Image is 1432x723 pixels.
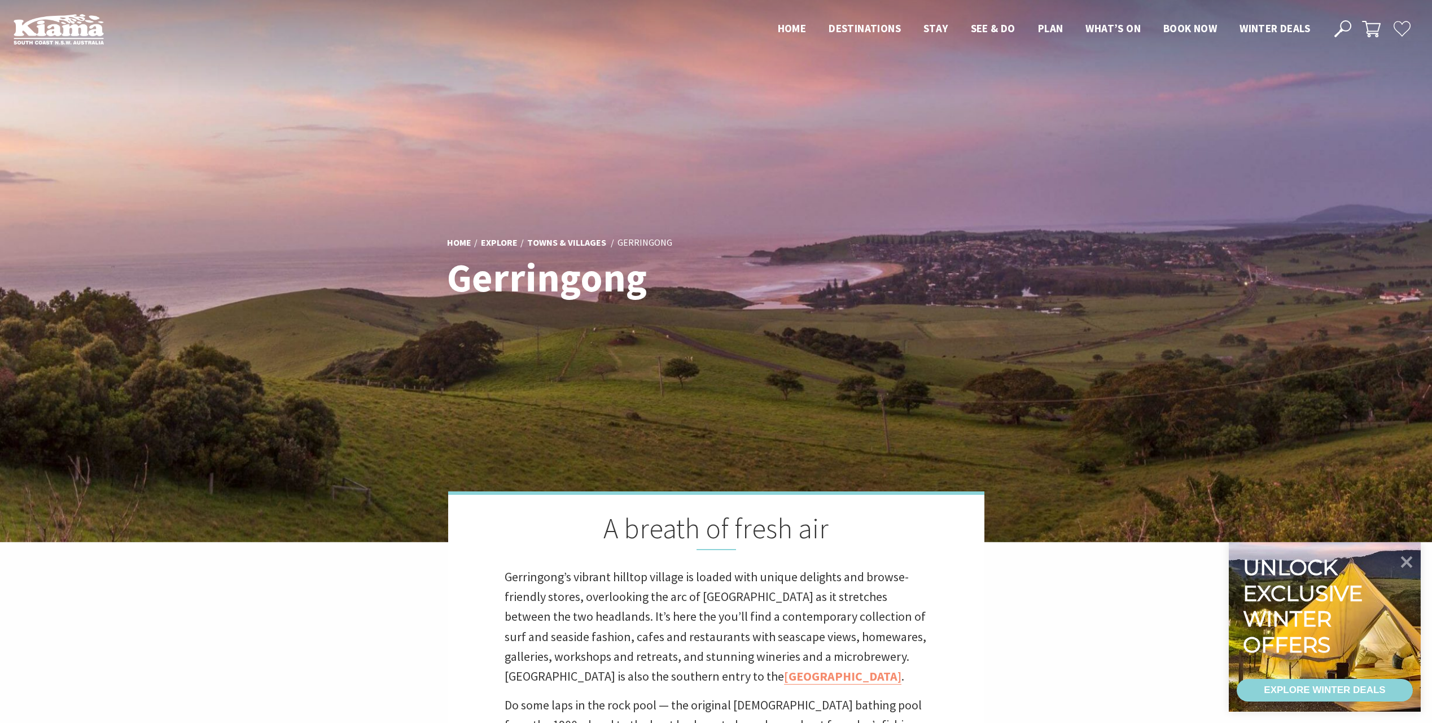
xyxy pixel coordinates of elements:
a: EXPLORE WINTER DEALS [1237,679,1413,702]
p: Gerringong’s vibrant hilltop village is loaded with unique delights and browse-friendly stores, o... [505,567,928,686]
div: EXPLORE WINTER DEALS [1264,679,1385,702]
span: Winter Deals [1240,21,1310,35]
a: Explore [481,237,518,249]
img: Kiama Logo [14,14,104,45]
nav: Main Menu [767,20,1321,38]
span: Plan [1038,21,1063,35]
a: Towns & Villages [527,237,606,249]
span: Stay [923,21,948,35]
a: Home [447,237,471,249]
h2: A breath of fresh air [505,512,928,550]
span: Destinations [829,21,901,35]
span: Home [778,21,807,35]
span: What’s On [1085,21,1141,35]
span: See & Do [971,21,1015,35]
li: Gerringong [618,236,672,250]
a: [GEOGRAPHIC_DATA] [784,668,901,685]
div: Unlock exclusive winter offers [1243,555,1368,657]
h1: Gerringong [447,256,766,299]
span: Book now [1163,21,1217,35]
